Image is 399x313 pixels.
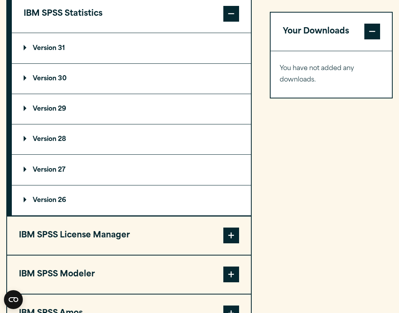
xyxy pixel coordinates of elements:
[12,94,251,124] summary: Version 29
[12,185,251,215] summary: Version 26
[7,256,251,294] button: IBM SPSS Modeler
[24,45,65,52] p: Version 31
[24,197,66,204] p: Version 26
[271,51,392,98] div: Your Downloads
[4,290,23,309] button: Open CMP widget
[12,155,251,185] summary: Version 27
[24,136,66,143] p: Version 28
[12,124,251,154] summary: Version 28
[12,33,251,216] div: IBM SPSS Statistics
[24,167,65,173] p: Version 27
[24,106,66,112] p: Version 29
[12,64,251,94] summary: Version 30
[271,13,392,51] button: Your Downloads
[24,76,67,82] p: Version 30
[280,63,383,86] p: You have not added any downloads.
[7,217,251,255] button: IBM SPSS License Manager
[12,33,251,63] summary: Version 31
